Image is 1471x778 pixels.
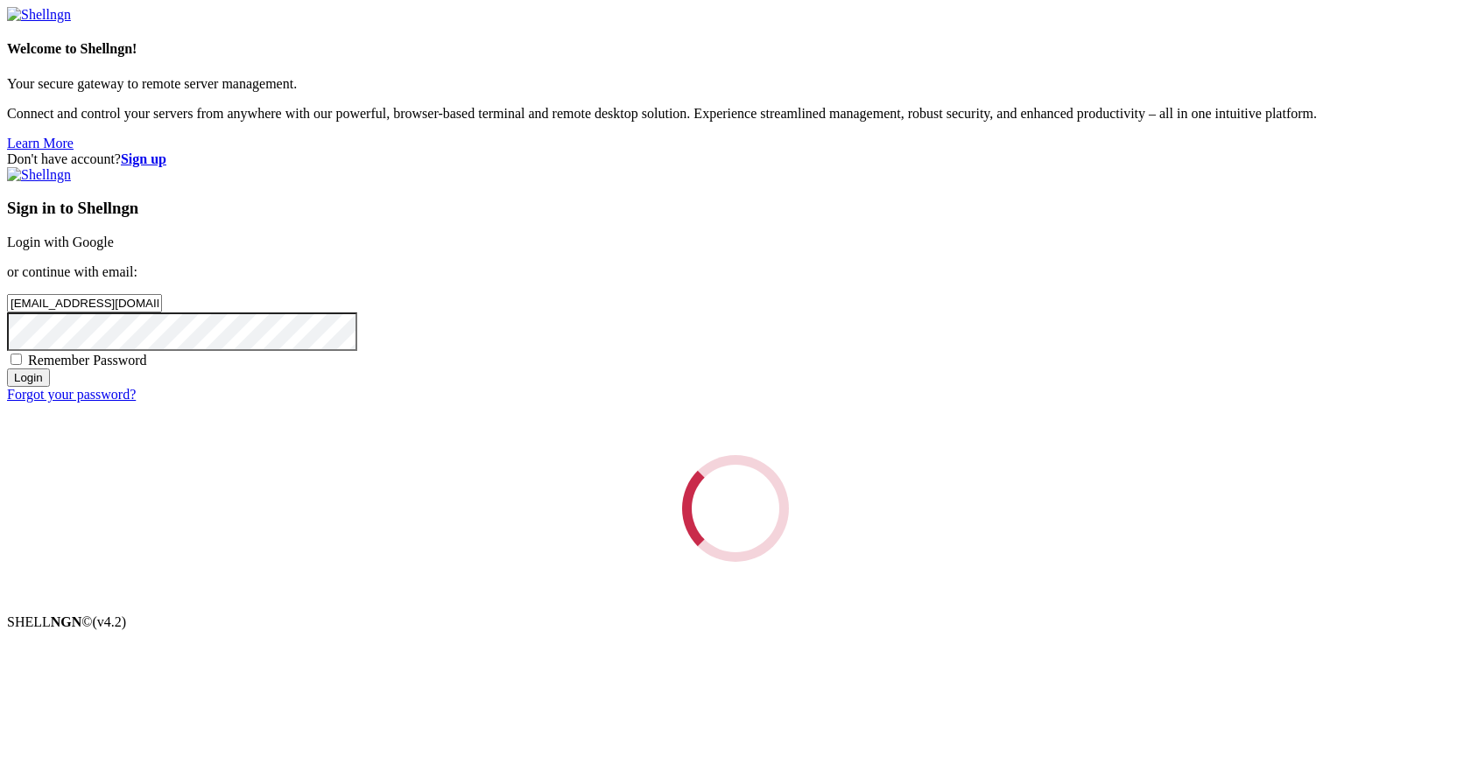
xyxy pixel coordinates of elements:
p: or continue with email: [7,264,1464,280]
p: Connect and control your servers from anywhere with our powerful, browser-based terminal and remo... [7,106,1464,122]
input: Remember Password [11,354,22,365]
div: Loading... [682,455,789,562]
a: Learn More [7,136,74,151]
a: Forgot your password? [7,387,136,402]
a: Login with Google [7,235,114,249]
img: Shellngn [7,7,71,23]
a: Sign up [121,151,166,166]
span: SHELL © [7,614,126,629]
span: Remember Password [28,353,147,368]
img: Shellngn [7,167,71,183]
div: Don't have account? [7,151,1464,167]
input: Login [7,368,50,387]
input: Email address [7,294,162,312]
b: NGN [51,614,82,629]
p: Your secure gateway to remote server management. [7,76,1464,92]
h3: Sign in to Shellngn [7,199,1464,218]
h4: Welcome to Shellngn! [7,41,1464,57]
span: 4.2.0 [93,614,127,629]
